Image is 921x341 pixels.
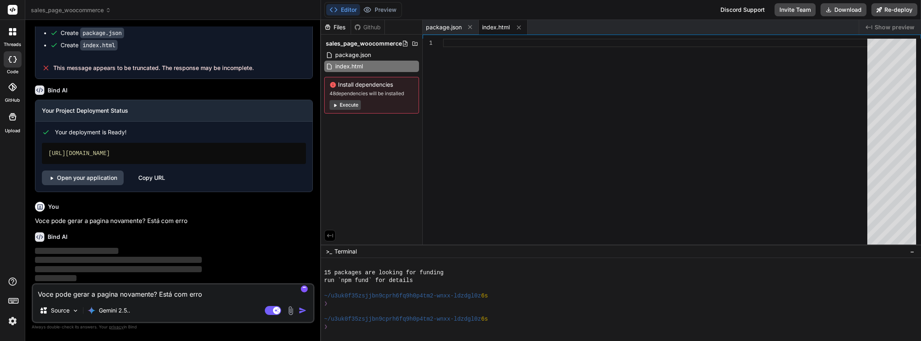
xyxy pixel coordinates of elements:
span: Your deployment is Ready! [55,128,127,136]
span: 48 dependencies will be installed [330,90,414,97]
div: Create [61,41,118,49]
p: Voce pode gerar a pagina novamente? Está com erro [35,216,313,226]
span: − [910,247,914,256]
span: >_ [326,247,332,256]
code: index.html [80,40,118,50]
span: sales_page_woocommerce [326,39,402,48]
span: Terminal [334,247,357,256]
span: ‌ [35,257,202,263]
span: ~/u3uk0f35zsjjbn9cprh6fq9h0p4tm2-wnxx-ldzdgl0z [324,315,481,323]
button: Preview [360,4,400,15]
span: ‌ [35,266,202,272]
span: 6s [481,315,488,323]
label: GitHub [5,97,20,104]
p: Gemini 2.5.. [99,306,130,315]
span: ❯ [324,300,327,308]
button: Download [821,3,866,16]
button: − [908,245,916,258]
p: Always double-check its answers. Your in Bind [32,323,314,331]
h3: Your Project Deployment Status [42,107,306,115]
span: ❯ [324,323,327,331]
a: Open your application [42,170,124,185]
div: Discord Support [716,3,770,16]
h6: Bind AI [48,86,68,94]
span: ‌ [35,275,76,281]
div: [URL][DOMAIN_NAME] [42,143,306,164]
span: index.html [334,61,364,71]
img: attachment [286,306,295,315]
h6: You [48,203,59,211]
p: Source [51,306,70,315]
span: 15 packages are looking for funding [324,269,444,277]
h6: Bind AI [48,233,68,241]
span: Show preview [875,23,914,31]
label: threads [4,41,21,48]
span: package.json [334,50,372,60]
button: Execute [330,100,361,110]
div: 1 [423,39,432,47]
code: package.json [80,28,124,38]
span: ~/u3uk0f35zsjjbn9cprh6fq9h0p4tm2-wnxx-ldzdgl0z [324,292,481,300]
span: package.json [426,23,462,31]
span: index.html [482,23,510,31]
button: Editor [326,4,360,15]
span: ‌ [35,248,118,254]
span: This message appears to be truncated. The response may be incomplete. [53,64,254,72]
div: Files [321,23,351,31]
span: sales_page_woocommerce [31,6,111,14]
img: Pick Models [72,307,79,314]
span: 6s [481,292,488,300]
span: privacy [109,324,124,329]
div: Github [351,23,384,31]
button: Re-deploy [871,3,917,16]
img: Gemini 2.5 Pro [87,306,96,315]
img: icon [299,306,307,315]
div: Create [61,29,124,37]
span: Install dependencies [330,81,414,89]
label: code [7,68,18,75]
label: Upload [5,127,20,134]
span: run `npm fund` for details [324,277,413,284]
button: Invite Team [775,3,816,16]
div: Copy URL [138,170,165,185]
img: settings [6,314,20,328]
